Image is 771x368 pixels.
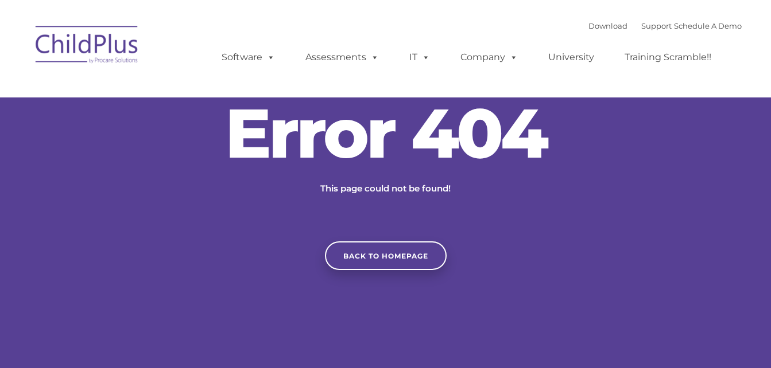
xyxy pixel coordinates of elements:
h2: Error 404 [214,99,558,167]
a: Support [641,21,672,30]
font: | [588,21,742,30]
a: Software [210,46,286,69]
a: Schedule A Demo [674,21,742,30]
a: Assessments [294,46,390,69]
a: IT [398,46,441,69]
a: Download [588,21,627,30]
a: Company [449,46,529,69]
a: Back to homepage [325,241,447,270]
a: University [537,46,606,69]
p: This page could not be found! [265,182,506,195]
img: ChildPlus by Procare Solutions [30,18,145,75]
a: Training Scramble!! [613,46,723,69]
